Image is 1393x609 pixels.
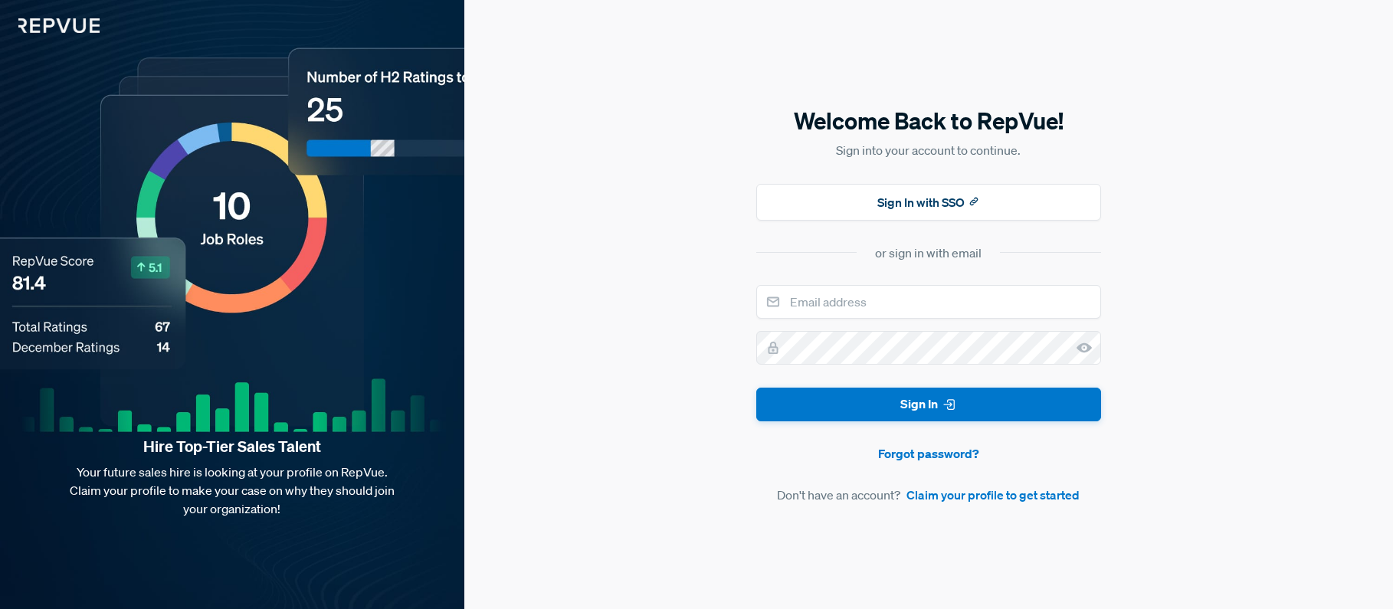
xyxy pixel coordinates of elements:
[756,105,1101,137] h5: Welcome Back to RepVue!
[25,437,440,457] strong: Hire Top-Tier Sales Talent
[756,184,1101,221] button: Sign In with SSO
[25,463,440,518] p: Your future sales hire is looking at your profile on RepVue. Claim your profile to make your case...
[875,244,982,262] div: or sign in with email
[756,141,1101,159] p: Sign into your account to continue.
[756,285,1101,319] input: Email address
[906,486,1080,504] a: Claim your profile to get started
[756,444,1101,463] a: Forgot password?
[756,388,1101,422] button: Sign In
[756,486,1101,504] article: Don't have an account?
